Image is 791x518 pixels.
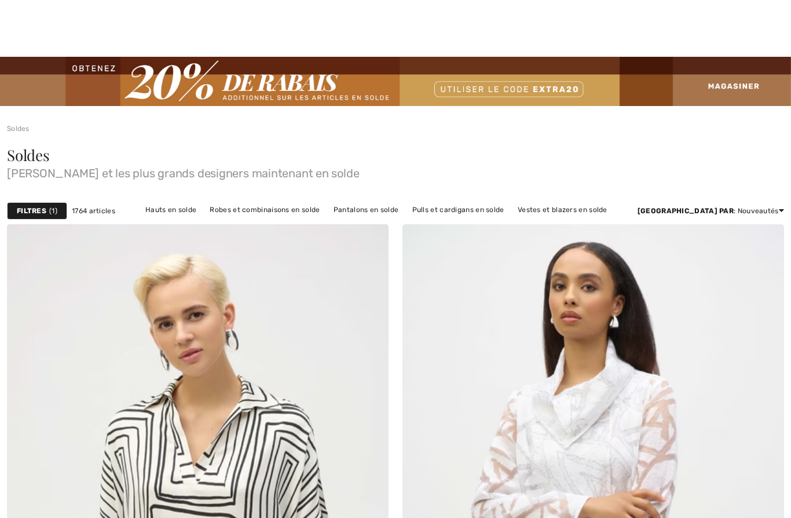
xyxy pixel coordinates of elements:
a: Pantalons en solde [328,202,404,217]
a: Vestes et blazers en solde [512,202,613,217]
span: Soldes [7,145,50,165]
a: Jupes en solde [284,217,347,232]
a: Hauts en solde [140,202,202,217]
a: Vêtements d'extérieur en solde [349,217,468,232]
span: 1 [49,206,57,216]
a: Robes et combinaisons en solde [204,202,325,217]
span: [PERSON_NAME] et les plus grands designers maintenant en solde [7,163,784,179]
a: Pulls et cardigans en solde [407,202,510,217]
span: 1764 articles [72,206,115,216]
strong: Filtres [17,206,46,216]
strong: [GEOGRAPHIC_DATA] par [638,207,734,215]
div: : Nouveautés [638,206,784,216]
a: Soldes [7,125,30,133]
